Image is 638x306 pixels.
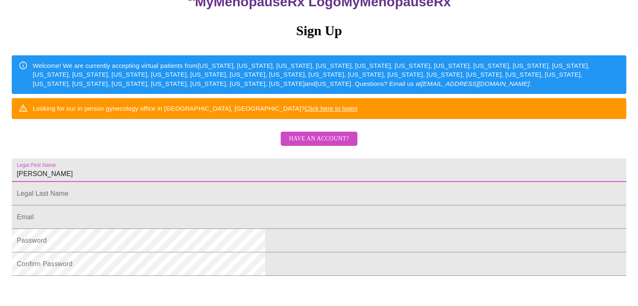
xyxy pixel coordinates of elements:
[12,23,626,39] h3: Sign Up
[33,58,620,91] div: Welcome! We are currently accepting virtual patients from [US_STATE], [US_STATE], [US_STATE], [US...
[279,141,359,148] a: Have an account?
[33,101,358,116] div: Looking for our in person gynecology office in [GEOGRAPHIC_DATA], [GEOGRAPHIC_DATA]?
[289,134,349,144] span: Have an account?
[421,80,530,87] em: [EMAIL_ADDRESS][DOMAIN_NAME]
[305,105,358,112] a: Click here to login!
[281,132,357,146] button: Have an account?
